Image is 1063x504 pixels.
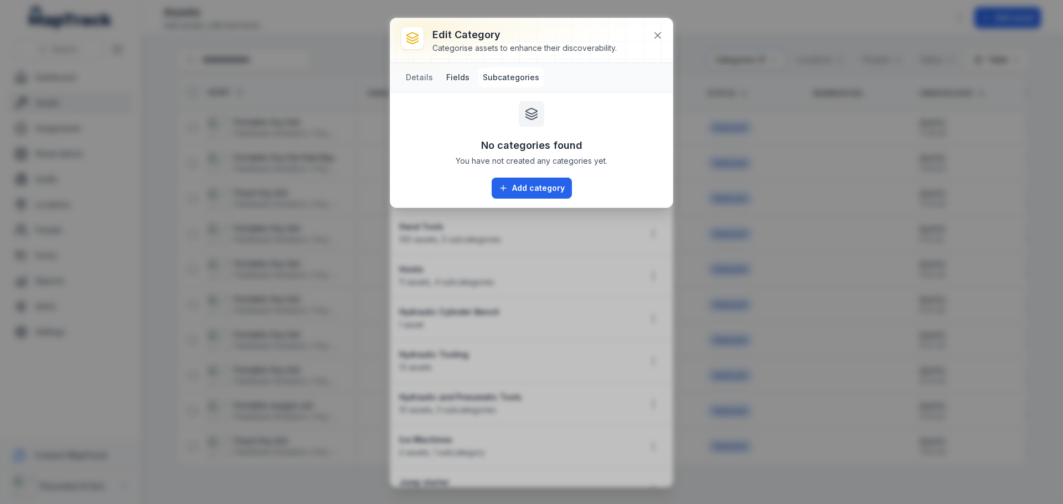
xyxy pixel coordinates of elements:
span: You have not created any categories yet. [456,155,607,167]
h3: No categories found [481,138,582,153]
button: Subcategories [478,67,544,87]
button: Add category [492,178,572,199]
div: Categorise assets to enhance their discoverability. [432,43,617,54]
h3: Edit category [432,27,617,43]
button: Details [401,67,437,87]
button: Fields [442,67,474,87]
